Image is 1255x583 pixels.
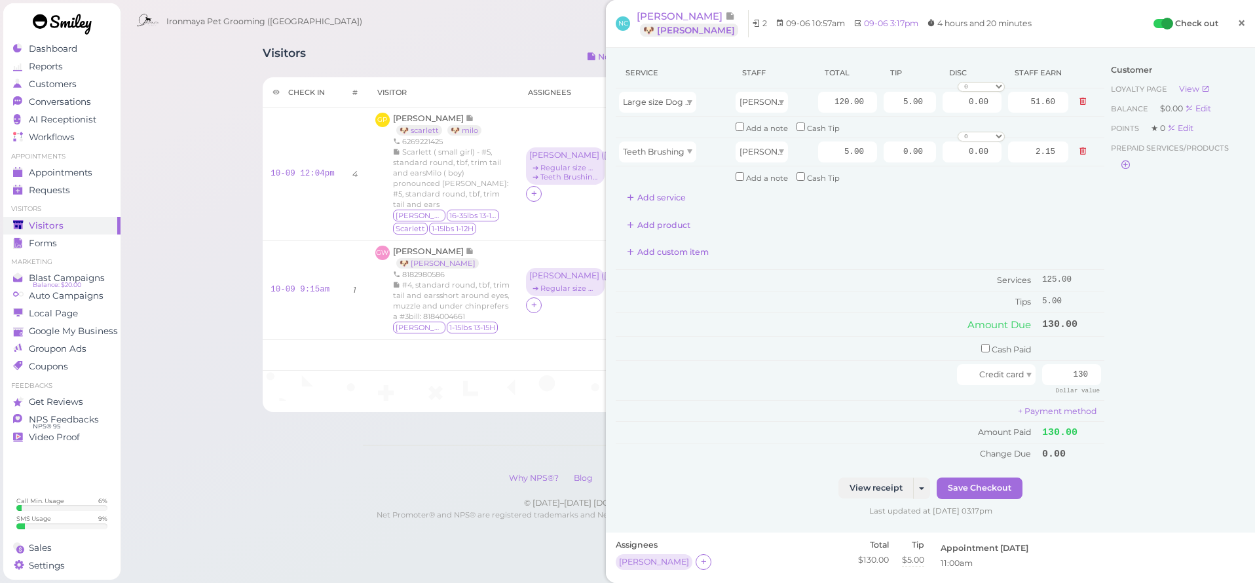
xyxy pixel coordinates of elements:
[447,210,499,221] span: 16-35lbs 13-15H
[807,124,840,133] small: Cash Tip
[616,270,1039,291] td: Services
[616,337,1039,361] td: Cash Paid
[640,24,738,37] a: 🐶 [PERSON_NAME]
[529,284,601,293] div: ➔ Regular size Dog Full Grooming (35 lbs or less)
[3,40,121,58] a: Dashboard
[616,291,1039,312] td: Tips
[1039,312,1104,336] td: 130.00
[375,113,390,127] span: GP
[29,167,92,178] span: Appointments
[623,97,817,107] span: Large size Dog Full Grooming (More than 35 lbs)
[271,285,329,294] a: 10-09 9:15am
[529,163,601,172] div: ➔ Regular size Dog Full Grooming (35 lbs or less)
[616,187,697,208] button: Add service
[3,128,121,146] a: Workflows
[838,478,914,498] a: View receipt
[29,396,83,407] span: Get Reviews
[3,93,121,111] a: Conversations
[29,61,63,72] span: Reports
[941,557,1243,569] div: 11:00am
[447,125,481,136] a: 🐶 milo
[1018,406,1096,416] a: + Payment method
[352,87,358,98] div: #
[3,305,121,322] a: Local Page
[352,169,358,179] i: 4
[616,539,658,551] label: Assignees
[858,539,889,551] label: Total
[16,497,64,505] div: Call Min. Usage
[29,542,52,554] span: Sales
[29,361,68,372] span: Coupons
[3,428,121,446] a: Video Proof
[396,258,479,269] a: 🐶 [PERSON_NAME]
[1111,141,1229,155] span: Prepaid services/products
[576,47,633,67] button: Notes
[3,111,121,128] a: AI Receptionist
[1151,123,1167,133] span: ★ 0
[1179,84,1210,94] a: View
[567,473,599,483] a: Blog
[1111,85,1169,94] span: Loyalty page
[33,421,60,432] span: NPS® 95
[363,497,1012,509] div: © [DATE]–[DATE] [DOMAIN_NAME], Smiley is a product of Smiley Science Lab Inc.
[29,432,80,443] span: Video Proof
[858,554,889,566] div: $130.00
[3,411,121,428] a: NPS Feedbacks NPS® 95
[29,326,118,337] span: Google My Business
[529,172,601,181] div: ➔ Teeth Brushing
[978,427,1031,437] span: Amount Paid
[466,246,474,256] span: Note
[623,147,684,157] span: Teeth Brushing
[1005,58,1072,88] th: Staff earn
[429,223,476,235] span: 1-15lbs 1-12H
[393,322,445,333] span: Lucy
[29,343,86,354] span: Groupon Ads
[732,58,815,88] th: Staff
[271,350,1104,360] h5: 🎉 Total 2 visits [DATE].
[29,308,78,319] span: Local Page
[263,47,306,71] h1: Visitors
[902,539,924,551] label: Tip
[1039,270,1104,291] td: 125.00
[924,17,1035,30] li: 4 hours and 20 minutes
[393,246,466,256] span: [PERSON_NAME]
[271,169,335,178] a: 10-09 12:04pm
[979,369,1024,379] span: Credit card
[1167,123,1193,133] div: Edit
[3,58,121,75] a: Reports
[3,358,121,375] a: Coupons
[529,151,601,160] div: [PERSON_NAME] ( [PERSON_NAME] )
[29,560,65,571] span: Settings
[3,539,121,557] a: Sales
[3,181,121,199] a: Requests
[393,147,508,209] span: Scarlett ( small girl) - #5, standard round, tbf, trim tail and earsMilo ( boy) pronounced [PERSO...
[616,242,720,263] button: Add custom item
[616,215,702,236] button: Add product
[263,77,343,108] th: Check in
[29,273,105,284] span: Blast Campaigns
[616,58,732,88] th: Service
[740,97,810,107] span: [PERSON_NAME]
[393,223,428,235] span: Scarlett
[746,174,788,183] small: Add a note
[393,136,510,147] div: 6269221425
[16,514,51,523] div: SMS Usage
[725,10,735,22] span: Note
[616,506,1245,516] div: Last updated at [DATE] 03:17pm
[29,96,91,107] span: Conversations
[3,393,121,411] a: Get Reviews
[980,449,1031,459] span: Change Due
[29,414,99,425] span: NPS Feedbacks
[902,554,924,566] div: $5.00
[1185,103,1211,113] div: Edit
[616,554,696,571] div: [PERSON_NAME]
[3,217,121,235] a: Visitors
[29,132,75,143] span: Workflows
[98,497,107,505] div: 6 %
[762,18,767,28] span: 2
[3,235,121,252] a: Forms
[616,16,630,31] span: NC
[637,10,725,22] span: [PERSON_NAME]
[1042,427,1077,438] span: 130.00
[619,557,689,567] div: [PERSON_NAME]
